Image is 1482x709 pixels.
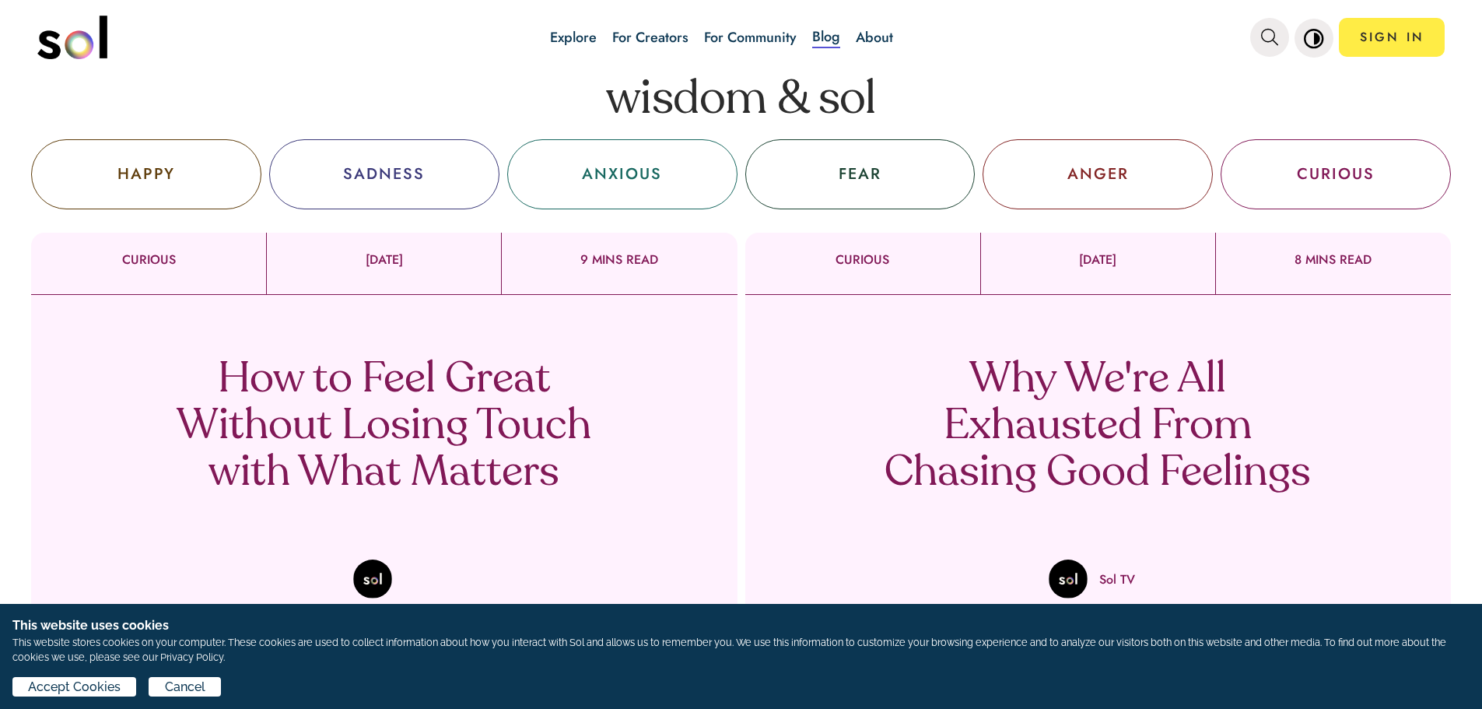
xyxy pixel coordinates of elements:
a: For Community [704,27,797,47]
a: Explore [550,27,597,47]
img: logo_orange.svg [25,25,37,37]
div: SADNESS [343,163,425,186]
nav: main navigation [37,10,1445,65]
p: Why We're All Exhausted From Chasing Good Feelings [868,357,1327,497]
img: tab_domain_overview_orange.svg [42,90,54,103]
p: How to Feel Great Without Losing Touch with What Matters [155,357,614,497]
p: CURIOUS [31,253,266,267]
p: 8 MINS READ [1216,253,1451,267]
div: v 4.0.25 [44,25,76,37]
div: CURIOUS [1297,163,1375,186]
p: [DATE] [981,253,1215,267]
div: Keywords by Traffic [172,92,262,102]
p: CURIOUS [745,253,980,267]
a: About [856,27,893,47]
div: HAPPY [117,163,175,186]
p: [DATE] [267,253,501,267]
p: 9 MINS READ [502,253,737,267]
p: Sol TV [1099,570,1135,588]
img: website_grey.svg [25,40,37,53]
h1: This website uses cookies [12,616,1470,635]
div: ANXIOUS [582,163,662,186]
div: ANGER [1067,163,1129,186]
img: logo [37,16,107,59]
a: For Creators [612,27,688,47]
div: Domain: [DOMAIN_NAME] [40,40,171,53]
div: Domain Overview [59,92,139,102]
a: SIGN IN [1339,18,1445,57]
button: Accept Cookies [12,677,136,697]
img: tab_keywords_by_traffic_grey.svg [155,90,167,103]
span: Cancel [165,678,205,697]
div: FEAR [839,163,881,186]
button: Cancel [149,677,220,697]
a: Blog [812,26,840,48]
span: Accept Cookies [28,678,121,697]
p: This website stores cookies on your computer. These cookies are used to collect information about... [12,635,1470,665]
